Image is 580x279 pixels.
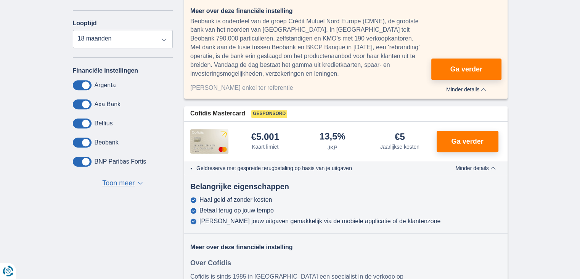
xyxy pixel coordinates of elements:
span: ▼ [138,182,143,185]
div: Haal geld af zonder kosten [199,196,272,203]
div: 13,5% [320,132,345,142]
button: Minder details [450,165,501,171]
label: Argenta [95,82,116,89]
span: Minder details [446,87,486,92]
span: Ga verder [451,138,483,145]
li: Geldreserve met gespreide terugbetaling op basis van je uitgaven [196,164,432,172]
span: Ga verder [450,66,482,73]
div: Belangrijke eigenschappen [184,181,508,192]
span: Minder details [455,165,495,171]
div: JKP [328,144,337,151]
label: Financiële instellingen [73,67,138,74]
div: [PERSON_NAME] jouw uitgaven gemakkelijk via de mobiele applicatie of de klantenzone [199,218,440,225]
div: Beobank is onderdeel van de groep Crédit Mutuel Nord Europe (CMNE), de grootste bank van het noor... [190,17,431,78]
span: Toon meer [102,178,135,188]
button: Minder details [431,84,501,92]
button: Ga verder [437,131,498,152]
button: Ga verder [431,58,501,80]
button: Toon meer ▼ [100,178,145,189]
div: €5.001 [251,132,279,141]
label: Belfius [95,120,113,127]
div: Betaal terug op jouw tempo [199,207,274,214]
label: Axa Bank [95,101,120,108]
label: BNP Paribas Fortis [95,158,146,165]
div: Jaarlijkse kosten [380,143,420,151]
img: product.pl.alt Cofidis CC [190,129,228,154]
label: Beobank [95,139,119,146]
span: Cofidis Mastercard [190,109,245,118]
div: [PERSON_NAME] enkel ter referentie [190,84,431,92]
div: Kaart limiet [252,143,278,151]
div: €5 [395,132,405,141]
div: Meer over deze financiële instelling [190,243,431,252]
label: Looptijd [73,20,97,27]
b: Over Cofidis [190,259,231,267]
div: Meer over deze financiële instelling [190,7,431,16]
span: Gesponsord [251,110,287,118]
